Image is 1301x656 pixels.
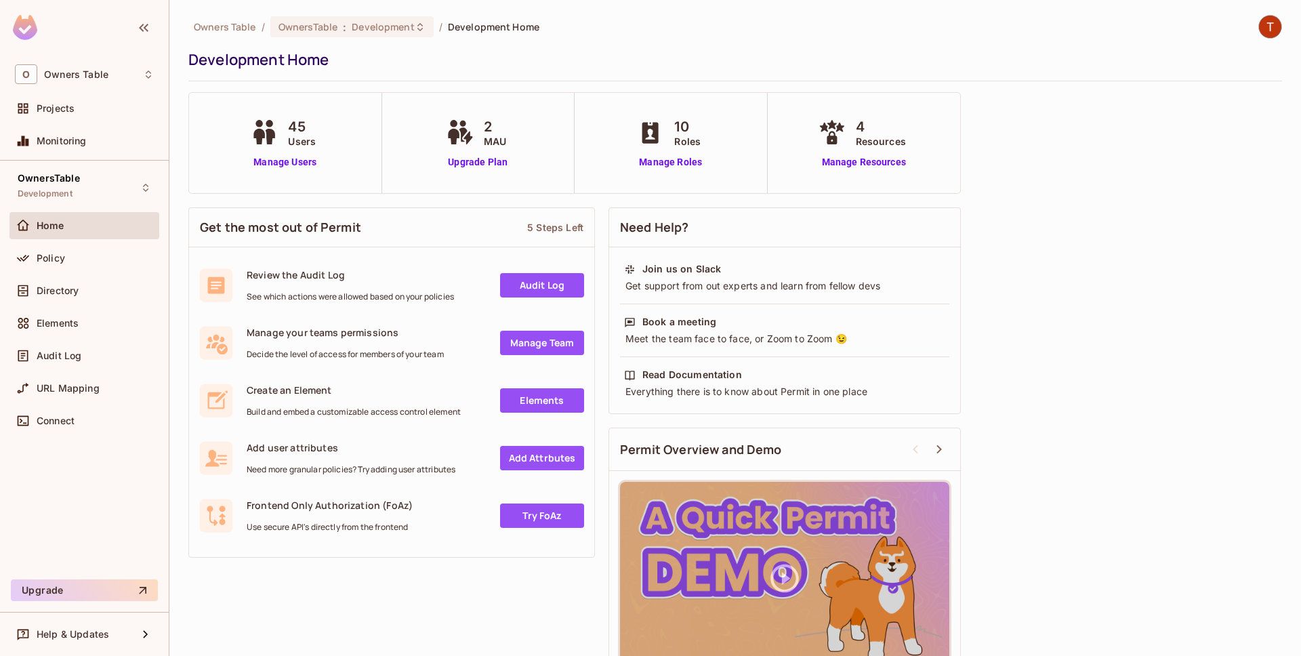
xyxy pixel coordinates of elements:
[624,279,945,293] div: Get support from out experts and learn from fellow devs
[624,385,945,398] div: Everything there is to know about Permit in one place
[37,285,79,296] span: Directory
[500,388,584,413] a: Elements
[18,173,80,184] span: OwnersTable
[37,383,100,394] span: URL Mapping
[288,134,316,148] span: Users
[620,441,782,458] span: Permit Overview and Demo
[37,220,64,231] span: Home
[527,221,583,234] div: 5 Steps Left
[188,49,1275,70] div: Development Home
[500,446,584,470] a: Add Attrbutes
[443,155,513,169] a: Upgrade Plan
[247,407,461,417] span: Build and embed a customizable access control element
[247,384,461,396] span: Create an Element
[642,368,742,382] div: Read Documentation
[352,20,414,33] span: Development
[15,64,37,84] span: O
[37,253,65,264] span: Policy
[674,134,701,148] span: Roles
[448,20,539,33] span: Development Home
[342,22,347,33] span: :
[815,155,913,169] a: Manage Resources
[439,20,442,33] li: /
[247,291,454,302] span: See which actions were allowed based on your policies
[1259,16,1281,38] img: TableSteaks Development
[634,155,707,169] a: Manage Roles
[247,349,444,360] span: Decide the level of access for members of your team
[484,117,506,137] span: 2
[37,103,75,114] span: Projects
[674,117,701,137] span: 10
[13,15,37,40] img: SReyMgAAAABJRU5ErkJggg==
[642,262,721,276] div: Join us on Slack
[37,136,87,146] span: Monitoring
[247,499,413,512] span: Frontend Only Authorization (FoAz)
[856,134,906,148] span: Resources
[642,315,716,329] div: Book a meeting
[288,117,316,137] span: 45
[37,629,109,640] span: Help & Updates
[484,134,506,148] span: MAU
[262,20,265,33] li: /
[500,273,584,298] a: Audit Log
[44,69,108,80] span: Workspace: Owners Table
[247,155,323,169] a: Manage Users
[500,504,584,528] a: Try FoAz
[247,441,455,454] span: Add user attributes
[500,331,584,355] a: Manage Team
[37,350,81,361] span: Audit Log
[37,318,79,329] span: Elements
[37,415,75,426] span: Connect
[620,219,689,236] span: Need Help?
[18,188,73,199] span: Development
[247,522,413,533] span: Use secure API's directly from the frontend
[200,219,361,236] span: Get the most out of Permit
[278,20,337,33] span: OwnersTable
[11,579,158,601] button: Upgrade
[247,464,455,475] span: Need more granular policies? Try adding user attributes
[247,326,444,339] span: Manage your teams permissions
[856,117,906,137] span: 4
[194,20,256,33] span: the active workspace
[624,332,945,346] div: Meet the team face to face, or Zoom to Zoom 😉
[247,268,454,281] span: Review the Audit Log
